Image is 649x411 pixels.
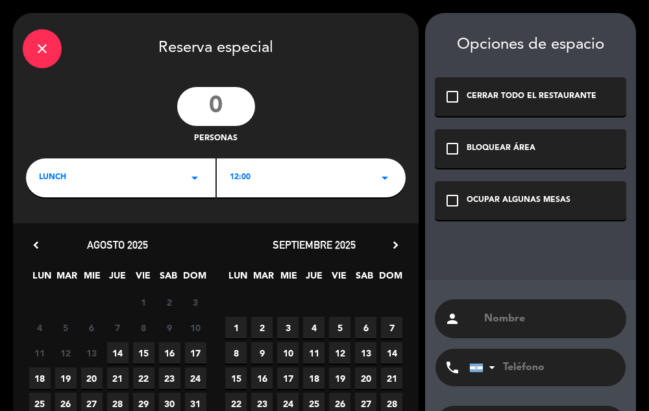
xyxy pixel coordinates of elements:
[483,310,617,328] input: Nombre
[227,268,249,290] span: LUN
[13,13,419,81] div: Reserva especial
[328,268,350,290] span: VIE
[329,317,350,338] span: 5
[354,268,375,290] span: SAB
[389,238,402,252] i: chevron_right
[303,342,324,364] span: 11
[29,342,51,364] span: 11
[187,170,202,186] i: arrow_drop_down
[303,317,324,338] span: 4
[379,268,400,290] span: DOM
[159,367,180,389] span: 23
[329,342,350,364] span: 12
[470,349,500,386] div: Argentina: +54
[467,194,570,207] div: OCUPAR ALGUNAS MESAS
[81,317,103,338] span: 6
[467,90,596,103] div: CERRAR TODO EL RESTAURANTE
[55,317,77,338] span: 5
[159,317,180,338] span: 9
[381,317,402,338] span: 7
[31,268,53,290] span: LUN
[55,342,77,364] span: 12
[445,360,460,375] i: phone
[81,367,103,389] span: 20
[355,342,376,364] span: 13
[29,238,43,252] i: chevron_left
[185,317,206,338] span: 10
[381,367,402,389] span: 21
[185,367,206,389] span: 24
[133,342,154,364] span: 15
[230,171,251,184] span: 12:00
[277,317,299,338] span: 3
[303,268,324,290] span: JUE
[467,142,535,155] div: BLOQUEAR ÁREA
[132,268,154,290] span: VIE
[251,342,273,364] span: 9
[225,367,247,389] span: 15
[185,342,206,364] span: 17
[469,349,612,386] input: Teléfono
[87,238,148,251] span: agosto 2025
[158,268,179,290] span: SAB
[81,342,103,364] span: 13
[55,367,77,389] span: 19
[177,87,255,126] input: 0
[107,268,129,290] span: JUE
[107,342,129,364] span: 14
[252,268,274,290] span: MAR
[277,342,299,364] span: 10
[29,317,51,338] span: 4
[355,367,376,389] span: 20
[278,268,299,290] span: MIE
[277,367,299,389] span: 17
[355,317,376,338] span: 6
[445,193,460,208] i: check_box_outline_blank
[435,36,626,55] div: Opciones de espacio
[183,268,204,290] span: DOM
[107,367,129,389] span: 21
[82,268,103,290] span: MIE
[133,367,154,389] span: 22
[329,367,350,389] span: 19
[445,141,460,156] i: check_box_outline_blank
[159,342,180,364] span: 16
[251,317,273,338] span: 2
[251,367,273,389] span: 16
[56,268,78,290] span: MAR
[185,292,206,313] span: 3
[445,311,460,327] i: person
[29,367,51,389] span: 18
[225,342,247,364] span: 8
[377,170,393,186] i: arrow_drop_down
[273,238,356,251] span: septiembre 2025
[445,89,460,105] i: check_box_outline_blank
[34,41,50,56] i: close
[194,132,238,145] span: personas
[381,342,402,364] span: 14
[107,317,129,338] span: 7
[133,292,154,313] span: 1
[39,171,66,184] span: LUNCH
[159,292,180,313] span: 2
[225,317,247,338] span: 1
[133,317,154,338] span: 8
[303,367,324,389] span: 18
